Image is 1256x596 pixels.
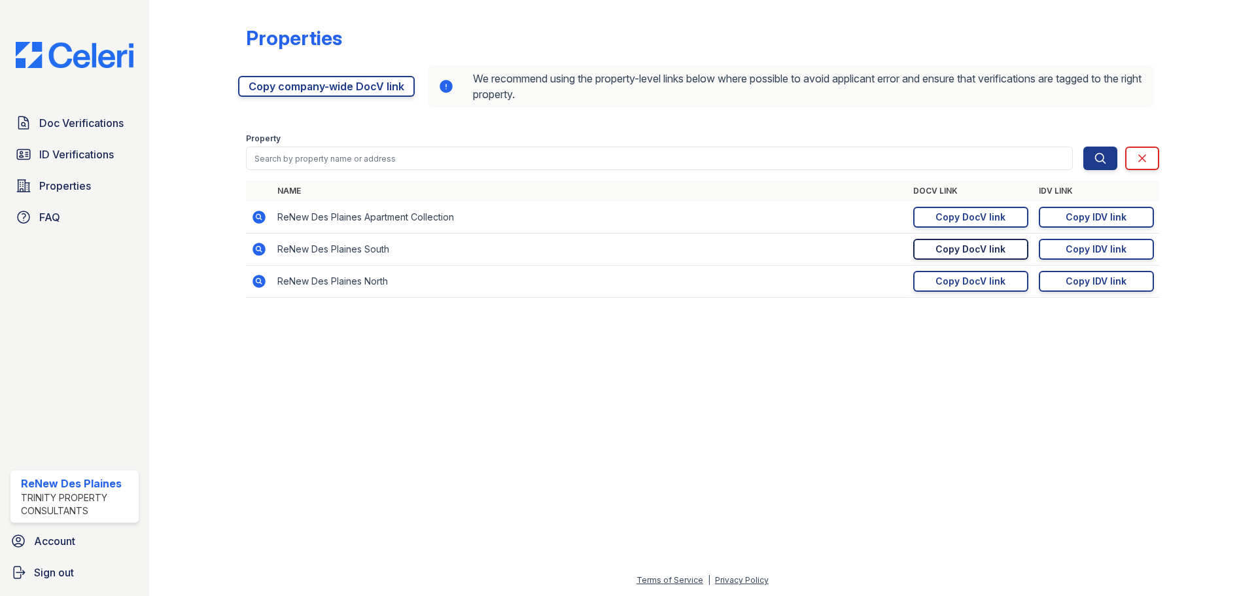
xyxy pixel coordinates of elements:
span: FAQ [39,209,60,225]
th: IDV Link [1034,181,1159,202]
a: Sign out [5,559,144,586]
a: Terms of Service [637,575,703,585]
a: Copy DocV link [913,207,1028,228]
span: Properties [39,178,91,194]
div: Copy IDV link [1066,211,1126,224]
div: Copy DocV link [935,275,1005,288]
a: Account [5,528,144,554]
span: Sign out [34,565,74,580]
div: Trinity Property Consultants [21,491,133,517]
th: DocV Link [908,181,1034,202]
a: Properties [10,173,139,199]
div: Copy DocV link [935,211,1005,224]
span: Doc Verifications [39,115,124,131]
label: Property [246,133,281,144]
a: Copy DocV link [913,239,1028,260]
a: Copy IDV link [1039,271,1154,292]
a: ID Verifications [10,141,139,167]
a: Privacy Policy [715,575,769,585]
div: We recommend using the property-level links below where possible to avoid applicant error and ens... [428,65,1154,107]
span: Account [34,533,75,549]
a: Copy company-wide DocV link [238,76,415,97]
td: ReNew Des Plaines Apartment Collection [272,202,908,234]
span: ID Verifications [39,147,114,162]
div: Copy DocV link [935,243,1005,256]
div: Copy IDV link [1066,275,1126,288]
td: ReNew Des Plaines North [272,266,908,298]
a: Copy DocV link [913,271,1028,292]
a: Copy IDV link [1039,239,1154,260]
div: Copy IDV link [1066,243,1126,256]
input: Search by property name or address [246,147,1073,170]
img: CE_Logo_Blue-a8612792a0a2168367f1c8372b55b34899dd931a85d93a1a3d3e32e68fde9ad4.png [5,42,144,68]
div: ReNew Des Plaines [21,476,133,491]
th: Name [272,181,908,202]
a: Copy IDV link [1039,207,1154,228]
td: ReNew Des Plaines South [272,234,908,266]
a: FAQ [10,204,139,230]
div: | [708,575,710,585]
a: Doc Verifications [10,110,139,136]
div: Properties [246,26,342,50]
